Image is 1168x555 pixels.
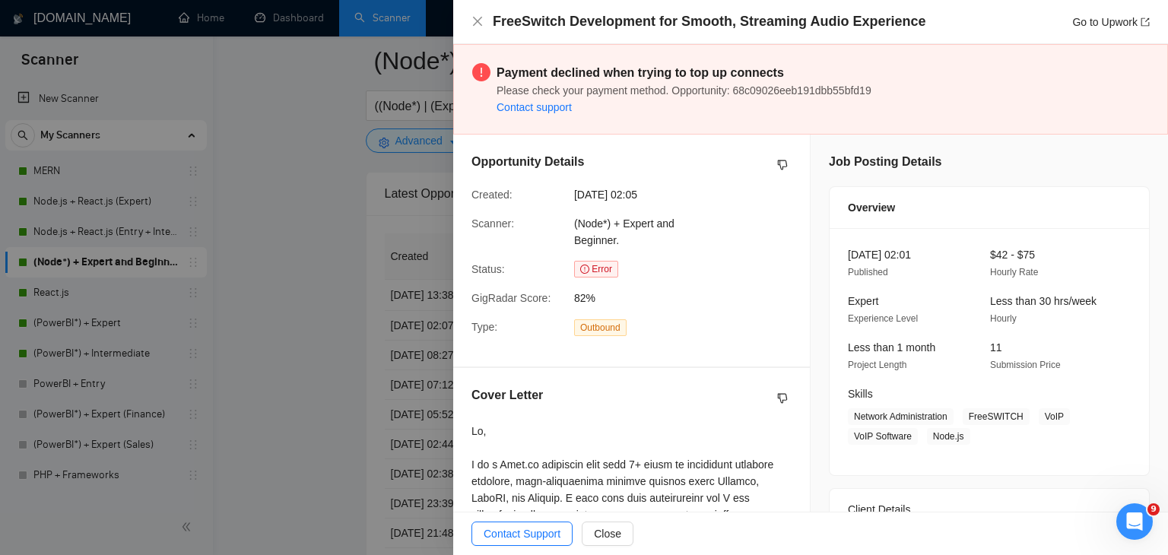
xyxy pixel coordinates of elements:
button: Close [582,522,633,546]
button: dislike [773,389,792,408]
span: export [1141,17,1150,27]
span: FreeSWITCH [963,408,1030,425]
span: exclamation-circle [472,63,490,81]
span: Status: [471,263,505,275]
span: Close [594,525,621,542]
span: Expert [848,295,878,307]
span: Less than 1 month [848,341,935,354]
button: Close [471,15,484,28]
span: Contact Support [484,525,560,542]
h5: Cover Letter [471,386,543,404]
span: Hourly [990,313,1017,324]
span: Overview [848,199,895,216]
span: 9 [1147,503,1160,515]
span: dislike [777,159,788,171]
span: [DATE] 02:05 [574,186,802,203]
span: Project Length [848,360,906,370]
span: Type: [471,321,497,333]
span: Outbound [574,319,627,336]
div: Client Details [848,489,1131,530]
span: Created: [471,189,513,201]
span: 11 [990,341,1002,354]
span: Published [848,267,888,277]
h5: Job Posting Details [829,153,941,171]
iframe: Intercom live chat [1116,503,1153,540]
a: Contact support [497,101,572,113]
span: $42 - $75 [990,249,1035,261]
a: Go to Upworkexport [1072,16,1150,28]
span: VoIP [1039,408,1070,425]
span: Skills [848,388,873,400]
span: Submission Price [990,360,1061,370]
span: VoIP Software [848,428,918,445]
span: 82% [574,290,802,306]
h5: Opportunity Details [471,153,584,171]
button: Contact Support [471,522,573,546]
span: Scanner: [471,217,514,230]
span: Network Administration [848,408,954,425]
span: Experience Level [848,313,918,324]
span: Less than 30 hrs/week [990,295,1097,307]
span: exclamation-circle [580,265,589,274]
span: close [471,15,484,27]
span: GigRadar Score: [471,292,551,304]
span: (Node*) + Expert and Beginner. [574,217,674,246]
span: Node.js [927,428,970,445]
span: [DATE] 02:01 [848,249,911,261]
span: dislike [777,392,788,404]
span: Please check your payment method. Opportunity: 68c09026eeb191dbb55bfd19 [497,84,871,97]
span: Hourly Rate [990,267,1038,277]
strong: Payment declined when trying to top up connects [497,66,784,79]
span: Error [574,261,618,277]
button: dislike [773,156,792,174]
h4: FreeSwitch Development for Smooth, Streaming Audio Experience [493,12,925,31]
